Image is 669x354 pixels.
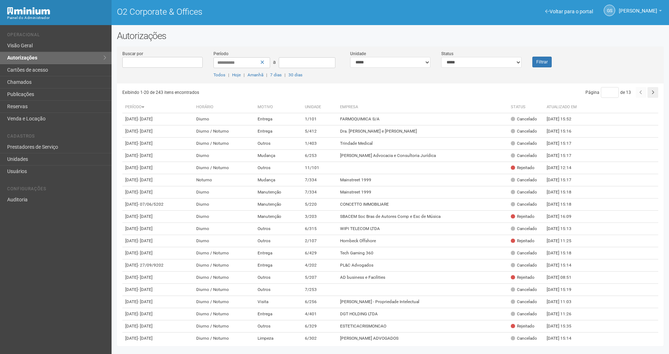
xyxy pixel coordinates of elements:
[122,174,193,186] td: [DATE]
[255,101,302,113] th: Motivo
[117,30,664,41] h2: Autorizações
[138,263,164,268] span: - 27/09/9202
[302,272,337,284] td: 5/207
[511,287,537,293] div: Cancelado
[193,272,255,284] td: Diurno / Noturno
[122,308,193,320] td: [DATE]
[138,324,152,329] span: - [DATE]
[302,333,337,345] td: 6/302
[544,198,583,211] td: [DATE] 15:18
[544,235,583,247] td: [DATE] 11:25
[337,113,508,125] td: FARMOQUIMICA S/A
[213,72,225,77] a: Todos
[544,320,583,333] td: [DATE] 15:35
[232,72,241,77] a: Hoje
[255,272,302,284] td: Outros
[193,113,255,125] td: Diurno
[193,284,255,296] td: Diurno / Noturno
[193,101,255,113] th: Horário
[122,259,193,272] td: [DATE]
[511,335,537,341] div: Cancelado
[544,162,583,174] td: [DATE] 12:14
[255,174,302,186] td: Mudança
[255,259,302,272] td: Entrega
[122,87,391,98] div: Exibindo 1-20 de 243 itens encontrados
[337,150,508,162] td: [PERSON_NAME] Advocacia e Consultoria Jurídica
[511,238,534,244] div: Rejeitado
[255,186,302,198] td: Manutenção
[255,320,302,333] td: Outros
[302,198,337,211] td: 5/220
[193,333,255,345] td: Diurno / Noturno
[544,113,583,125] td: [DATE] 15:52
[532,57,552,67] button: Filtrar
[350,51,366,57] label: Unidade
[511,153,537,159] div: Cancelado
[193,150,255,162] td: Diurno
[619,9,662,15] a: [PERSON_NAME]
[7,15,106,21] div: Painel do Administrador
[193,162,255,174] td: Diurno / Noturno
[544,308,583,320] td: [DATE] 11:26
[337,333,508,345] td: [PERSON_NAME] ADVOGADOS
[255,247,302,259] td: Entrega
[441,51,453,57] label: Status
[302,162,337,174] td: 11/101
[122,223,193,235] td: [DATE]
[138,287,152,292] span: - [DATE]
[193,186,255,198] td: Diurno
[337,235,508,247] td: Hornbeck Offshore
[337,272,508,284] td: AD business e Facilities
[302,284,337,296] td: 7/253
[302,101,337,113] th: Unidade
[273,59,276,65] span: a
[302,174,337,186] td: 7/334
[544,272,583,284] td: [DATE] 08:51
[193,247,255,259] td: Diurno / Noturno
[122,125,193,138] td: [DATE]
[122,296,193,308] td: [DATE]
[7,7,50,15] img: Minium
[337,320,508,333] td: ESTETICACRISMONCAO
[122,186,193,198] td: [DATE]
[255,150,302,162] td: Mudança
[337,101,508,113] th: Empresa
[255,296,302,308] td: Visita
[122,138,193,150] td: [DATE]
[544,186,583,198] td: [DATE] 15:18
[255,125,302,138] td: Entrega
[255,211,302,223] td: Manutenção
[544,296,583,308] td: [DATE] 11:03
[193,138,255,150] td: Diurno / Noturno
[337,259,508,272] td: PL&C Advogados
[122,272,193,284] td: [DATE]
[138,153,152,158] span: - [DATE]
[284,72,286,77] span: |
[138,250,152,255] span: - [DATE]
[511,311,537,317] div: Cancelado
[255,284,302,296] td: Outros
[138,116,152,121] span: - [DATE]
[138,190,152,195] span: - [DATE]
[511,262,537,268] div: Cancelado
[302,259,337,272] td: 4/202
[544,211,583,223] td: [DATE] 16:09
[255,235,302,247] td: Outros
[302,211,337,223] td: 3/203
[122,235,193,247] td: [DATE]
[138,311,152,316] span: - [DATE]
[511,201,537,207] div: Cancelado
[255,308,302,320] td: Entrega
[270,72,282,77] a: 7 dias
[511,128,537,134] div: Cancelado
[508,101,544,113] th: Status
[117,7,385,16] h1: O2 Corporate & Offices
[122,51,143,57] label: Buscar por
[193,235,255,247] td: Diurno
[302,223,337,235] td: 6/315
[138,275,152,280] span: - [DATE]
[511,250,537,256] div: Cancelado
[193,198,255,211] td: Diurno
[511,116,537,122] div: Cancelado
[244,72,245,77] span: |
